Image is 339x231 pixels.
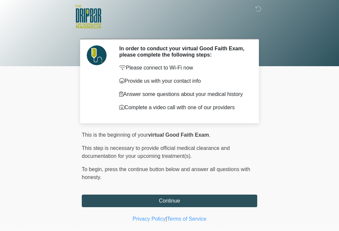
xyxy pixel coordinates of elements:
a: Terms of Service [167,216,206,222]
a: | [166,216,167,222]
strong: virtual Good Faith Exam [148,132,209,138]
span: This step is necessary to provide official medical clearance and documentation for your upcoming ... [82,145,230,159]
h2: In order to conduct your virtual Good Faith Exam, please complete the following steps: [119,45,247,58]
img: Agent Avatar [87,45,107,65]
img: The DripBar - Magnolia Logo [75,5,101,29]
p: Complete a video call with one of our providers [119,104,247,112]
span: To begin, [82,166,105,172]
p: Answer some questions about your medical history [119,90,247,98]
p: Please connect to Wi-Fi now [119,64,247,72]
a: Privacy Policy [133,216,166,222]
span: This is the beginning of your [82,132,148,138]
button: Continue [82,195,257,207]
span: press the continue button below and answer all questions with honesty. [82,166,250,180]
p: Provide us with your contact info [119,77,247,85]
span: . [209,132,210,138]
